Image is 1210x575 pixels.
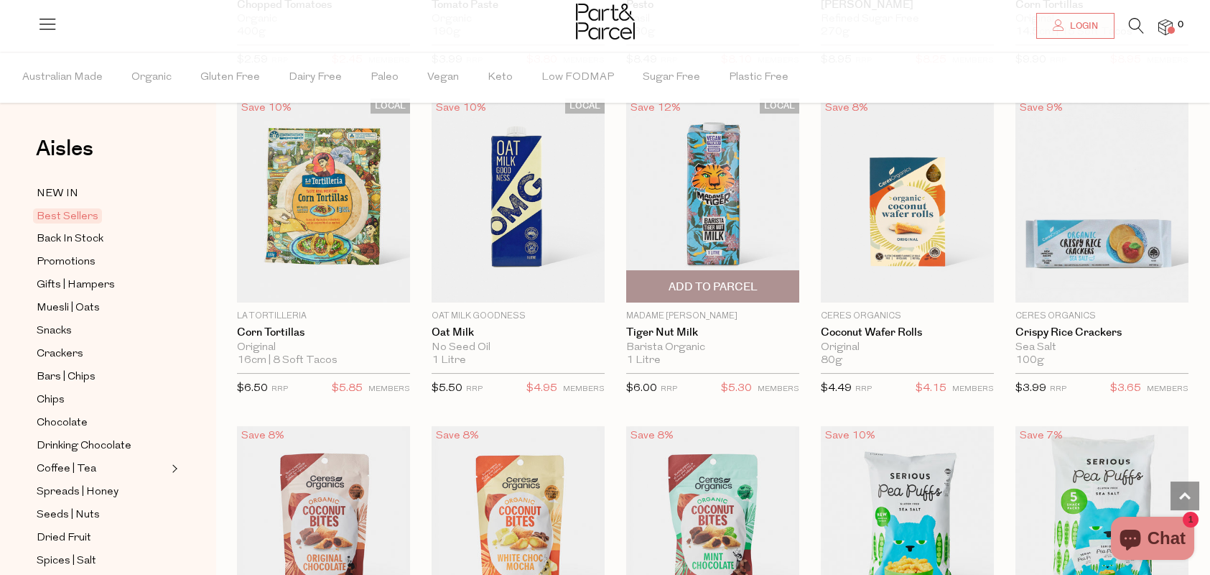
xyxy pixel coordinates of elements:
div: Save 8% [432,426,483,446]
a: Gifts | Hampers [37,276,167,294]
small: RRP [1050,385,1066,393]
p: Madame [PERSON_NAME] [626,310,799,323]
a: Chips [37,391,167,409]
div: No Seed Oil [432,341,605,354]
span: $5.50 [432,383,462,394]
span: Crackers [37,346,83,363]
small: MEMBERS [952,385,994,393]
span: 100g [1015,354,1044,367]
p: Oat Milk Goodness [432,310,605,323]
span: Spices | Salt [37,553,96,570]
span: $3.99 [1015,383,1046,394]
a: Dried Fruit [37,529,167,547]
span: Dairy Free [289,52,342,103]
span: Muesli | Oats [37,300,100,317]
span: Sugar Free [643,52,700,103]
span: NEW IN [37,185,78,203]
div: Save 8% [237,426,289,446]
span: Vegan [427,52,459,103]
a: NEW IN [37,185,167,203]
a: Bars | Chips [37,368,167,386]
a: Coconut Wafer Rolls [821,326,994,339]
span: Low FODMAP [541,52,614,103]
span: Drinking Chocolate [37,438,131,455]
div: Save 8% [626,426,678,446]
span: Login [1066,20,1098,32]
small: RRP [466,385,483,393]
button: Expand/Collapse Coffee | Tea [168,460,178,477]
div: Original [821,341,994,354]
div: Barista Organic [626,341,799,354]
a: Tiger Nut Milk [626,326,799,339]
a: Muesli | Oats [37,299,167,317]
span: Bars | Chips [37,369,96,386]
div: Save 10% [237,98,296,118]
a: Crispy Rice Crackers [1015,326,1188,339]
span: Paleo [371,52,399,103]
span: Coffee | Tea [37,461,96,478]
a: Seeds | Nuts [37,506,167,524]
a: Crackers [37,345,167,363]
span: LOCAL [565,98,605,114]
small: MEMBERS [563,385,605,393]
img: Tiger Nut Milk [626,98,799,303]
span: LOCAL [760,98,799,114]
a: Coffee | Tea [37,460,167,478]
img: Part&Parcel [576,4,635,40]
small: MEMBERS [368,385,410,393]
span: 16cm | 8 Soft Tacos [237,354,338,367]
a: Chocolate [37,414,167,432]
a: Spreads | Honey [37,483,167,501]
inbox-online-store-chat: Shopify online store chat [1107,517,1199,563]
div: Save 10% [821,426,880,446]
span: Promotions [37,254,96,271]
span: Add To Parcel [669,280,758,295]
span: Chips [37,392,65,409]
span: 1 Litre [626,354,661,367]
span: $6.50 [237,383,268,394]
small: MEMBERS [758,385,799,393]
p: Ceres Organics [1015,310,1188,323]
a: 0 [1158,19,1173,34]
span: $5.30 [721,379,752,398]
span: 0 [1174,19,1187,32]
span: Spreads | Honey [37,484,118,501]
span: $4.95 [526,379,557,398]
a: Back In Stock [37,230,167,248]
span: Best Sellers [33,208,102,224]
button: Add To Parcel [626,270,799,303]
span: $5.85 [332,379,363,398]
span: Seeds | Nuts [37,507,100,524]
a: Aisles [36,138,93,174]
a: Snacks [37,322,167,340]
small: MEMBERS [1147,385,1188,393]
span: 80g [821,354,842,367]
span: Snacks [37,323,72,340]
span: LOCAL [371,98,410,114]
a: Drinking Chocolate [37,437,167,455]
img: Oat Milk [432,98,605,303]
small: RRP [661,385,677,393]
a: Corn Tortillas [237,326,410,339]
small: RRP [855,385,872,393]
span: $4.49 [821,383,852,394]
span: $3.65 [1110,379,1141,398]
a: Spices | Salt [37,552,167,570]
span: Organic [131,52,172,103]
span: Chocolate [37,415,88,432]
a: Login [1036,13,1114,39]
span: Keto [488,52,513,103]
span: $4.15 [916,379,946,398]
div: Original [237,341,410,354]
div: Save 12% [626,98,685,118]
img: Crispy Rice Crackers [1015,98,1188,303]
div: Save 8% [821,98,872,118]
span: 1 Litre [432,354,466,367]
span: Back In Stock [37,231,103,248]
div: Save 7% [1015,426,1067,446]
span: Gluten Free [200,52,260,103]
p: Ceres Organics [821,310,994,323]
span: Plastic Free [729,52,788,103]
a: Oat Milk [432,326,605,339]
img: Corn Tortillas [237,98,410,303]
